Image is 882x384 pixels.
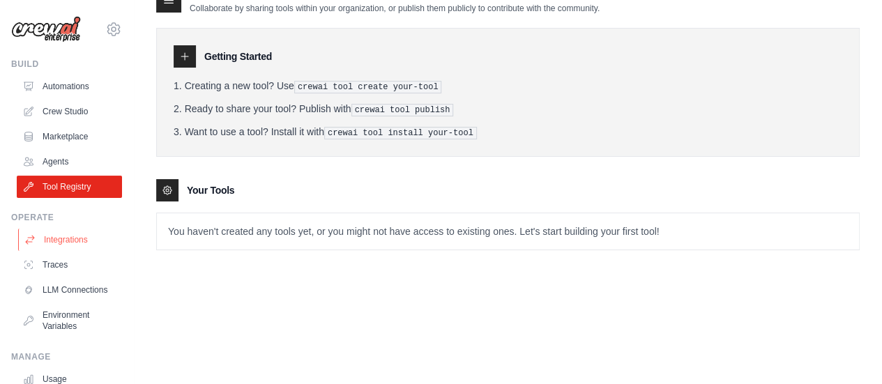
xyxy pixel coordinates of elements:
[11,351,122,362] div: Manage
[351,104,454,116] pre: crewai tool publish
[17,100,122,123] a: Crew Studio
[17,151,122,173] a: Agents
[11,212,122,223] div: Operate
[174,102,842,116] li: Ready to share your tool? Publish with
[11,16,81,43] img: Logo
[17,176,122,198] a: Tool Registry
[174,125,842,139] li: Want to use a tool? Install it with
[294,81,442,93] pre: crewai tool create your-tool
[11,59,122,70] div: Build
[324,127,477,139] pre: crewai tool install your-tool
[17,304,122,337] a: Environment Variables
[174,79,842,93] li: Creating a new tool? Use
[17,125,122,148] a: Marketplace
[17,254,122,276] a: Traces
[17,279,122,301] a: LLM Connections
[204,49,272,63] h3: Getting Started
[17,75,122,98] a: Automations
[157,213,859,249] p: You haven't created any tools yet, or you might not have access to existing ones. Let's start bui...
[190,3,600,14] p: Collaborate by sharing tools within your organization, or publish them publicly to contribute wit...
[187,183,234,197] h3: Your Tools
[18,229,123,251] a: Integrations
